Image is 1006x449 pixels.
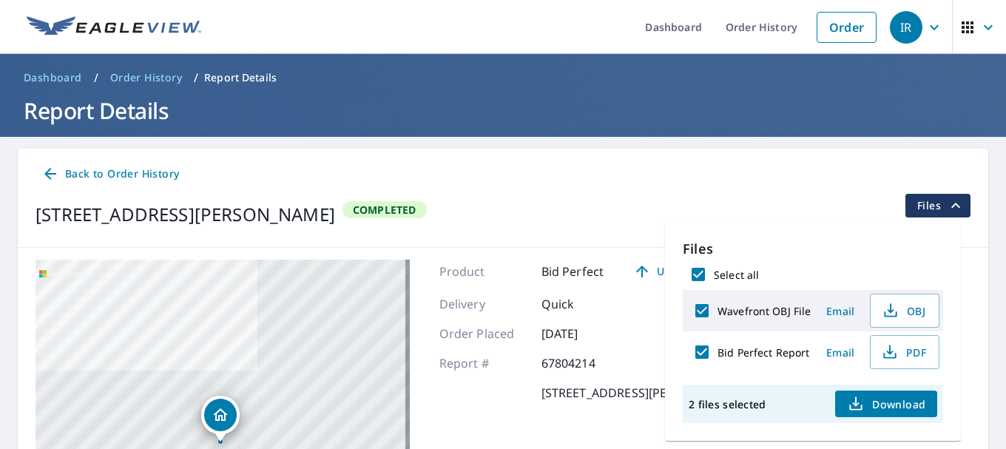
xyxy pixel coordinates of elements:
span: Order History [110,70,182,85]
p: Product [439,263,528,280]
p: 2 files selected [689,397,766,411]
button: OBJ [870,294,939,328]
span: PDF [880,343,927,361]
nav: breadcrumb [18,66,988,90]
a: Back to Order History [36,161,185,188]
p: 67804214 [541,354,630,372]
div: IR [890,11,922,44]
span: Completed [344,203,425,217]
a: Order [817,12,877,43]
span: Files [917,197,965,215]
p: Quick [541,295,630,313]
label: Select all [714,268,759,282]
a: Dashboard [18,66,88,90]
img: EV Logo [27,16,201,38]
p: Bid Perfect [541,263,604,280]
p: Report # [439,354,528,372]
span: Dashboard [24,70,82,85]
p: [STREET_ADDRESS][PERSON_NAME] [541,384,743,402]
label: Bid Perfect Report [718,345,809,359]
p: Delivery [439,295,528,313]
div: [STREET_ADDRESS][PERSON_NAME] [36,201,335,228]
span: OBJ [880,302,927,320]
button: Email [817,341,864,364]
li: / [94,69,98,87]
p: Files [683,239,943,259]
div: Dropped pin, building 1, Residential property, 11191 Ellison Wilson Rd North Palm Beach, FL 33408 [201,396,240,442]
a: Order History [104,66,188,90]
span: Email [823,345,858,359]
label: Wavefront OBJ File [718,304,811,318]
p: Order Placed [439,325,528,342]
button: PDF [870,335,939,369]
span: Download [847,395,925,413]
li: / [194,69,198,87]
p: Report Details [204,70,277,85]
span: Back to Order History [41,165,179,183]
span: Email [823,304,858,318]
span: Upgrade [630,263,705,280]
button: filesDropdownBtn-67804214 [905,194,970,217]
h1: Report Details [18,95,988,126]
a: Upgrade [621,260,714,283]
button: Download [835,391,937,417]
p: [DATE] [541,325,630,342]
button: Email [817,300,864,323]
